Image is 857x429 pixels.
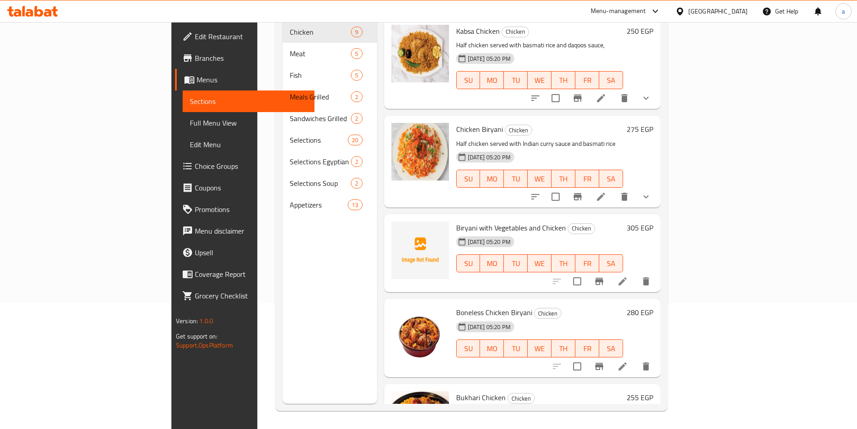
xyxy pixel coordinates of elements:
[460,342,477,355] span: SU
[351,158,362,166] span: 2
[614,87,635,109] button: delete
[575,254,599,272] button: FR
[546,187,565,206] span: Select to update
[175,69,314,90] a: Menus
[552,254,575,272] button: TH
[617,276,628,287] a: Edit menu item
[290,27,351,37] div: Chicken
[351,156,362,167] div: items
[348,199,362,210] div: items
[534,308,561,319] span: Chicken
[528,339,552,357] button: WE
[575,170,599,188] button: FR
[635,87,657,109] button: show more
[627,123,653,135] h6: 275 EGP
[525,87,546,109] button: sort-choices
[351,179,362,188] span: 2
[531,172,548,185] span: WE
[391,221,449,279] img: Biryani with Vegetables and Chicken
[283,194,377,216] div: Appetizers13
[175,47,314,69] a: Branches
[546,89,565,108] span: Select to update
[507,257,524,270] span: TU
[579,74,596,87] span: FR
[528,71,552,89] button: WE
[290,91,351,102] div: Meals Grilled
[596,93,606,104] a: Edit menu item
[391,25,449,82] img: Kabsa Chicken
[575,339,599,357] button: FR
[290,135,348,145] span: Selections
[283,18,377,219] nav: Menu sections
[567,186,588,208] button: Branch-specific-item
[460,172,477,185] span: SU
[575,71,599,89] button: FR
[283,129,377,151] div: Selections20
[588,271,610,292] button: Branch-specific-item
[579,342,596,355] span: FR
[456,391,506,404] span: Bukhari Chicken
[351,91,362,102] div: items
[290,199,348,210] div: Appetizers
[456,254,480,272] button: SU
[283,64,377,86] div: Fish5
[283,21,377,43] div: Chicken9
[555,342,572,355] span: TH
[176,339,233,351] a: Support.OpsPlatform
[195,182,307,193] span: Coupons
[351,114,362,123] span: 2
[197,74,307,85] span: Menus
[552,339,575,357] button: TH
[502,27,529,37] div: Chicken
[290,156,351,167] span: Selections Egyptian Dishes
[190,96,307,107] span: Sections
[505,125,532,135] span: Chicken
[460,257,477,270] span: SU
[568,223,595,234] span: Chicken
[175,177,314,199] a: Coupons
[480,170,504,188] button: MO
[176,315,198,327] span: Version:
[351,113,362,124] div: items
[502,27,529,37] span: Chicken
[456,122,503,136] span: Chicken Biryani
[603,342,619,355] span: SA
[480,254,504,272] button: MO
[599,170,623,188] button: SA
[614,186,635,208] button: delete
[484,257,500,270] span: MO
[351,70,362,81] div: items
[456,339,480,357] button: SU
[603,74,619,87] span: SA
[579,257,596,270] span: FR
[456,24,500,38] span: Kabsa Chicken
[484,342,500,355] span: MO
[596,191,606,202] a: Edit menu item
[183,134,314,155] a: Edit Menu
[456,170,480,188] button: SU
[283,151,377,172] div: Selections Egyptian Dishes2
[175,285,314,307] a: Grocery Checklist
[508,393,534,404] span: Chicken
[842,6,845,16] span: a
[568,272,587,291] span: Select to update
[688,6,748,16] div: [GEOGRAPHIC_DATA]
[627,221,653,234] h6: 305 EGP
[641,93,651,104] svg: Show Choices
[195,161,307,172] span: Choice Groups
[456,221,566,235] span: Biryani with Vegetables and Chicken
[525,186,546,208] button: sort-choices
[531,257,548,270] span: WE
[531,74,548,87] span: WE
[591,6,646,17] div: Menu-management
[195,269,307,280] span: Coverage Report
[176,330,217,342] span: Get support on:
[507,342,524,355] span: TU
[290,178,351,189] div: Selections Soup
[195,31,307,42] span: Edit Restaurant
[283,43,377,64] div: Meat5
[460,74,477,87] span: SU
[456,71,480,89] button: SU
